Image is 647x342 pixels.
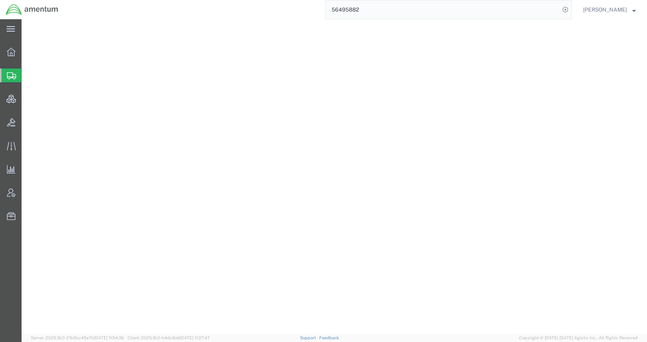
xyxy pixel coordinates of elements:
button: [PERSON_NAME] [583,5,636,14]
a: Feedback [319,335,339,340]
input: Search for shipment number, reference number [326,0,560,19]
img: logo [5,4,59,15]
span: [DATE] 11:54:36 [94,335,124,340]
span: Client: 2025.16.0-b4dc8a9 [127,335,210,340]
span: [DATE] 11:37:47 [180,335,210,340]
span: Copyright © [DATE]-[DATE] Agistix Inc., All Rights Reserved [519,335,638,341]
span: Server: 2025.16.0-21b0bc45e7b [31,335,124,340]
span: Kent Gilman [583,5,627,14]
a: Support [300,335,319,340]
iframe: FS Legacy Container [22,19,647,334]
